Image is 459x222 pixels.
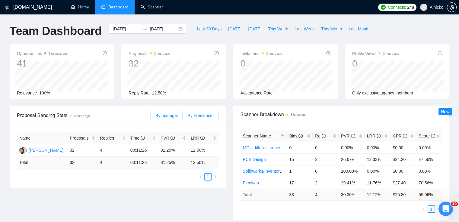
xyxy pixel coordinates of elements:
li: Next Page [212,173,219,180]
span: 100% [39,91,50,95]
span: right [213,175,217,179]
h1: Team Dashboard [10,24,102,38]
span: Last Week [295,26,314,32]
td: 00:11:26 [128,157,158,168]
span: 10 [451,202,458,206]
td: 12.12 % [365,189,390,200]
img: upwork-logo.png [381,5,386,10]
span: This Month [321,26,342,32]
a: Solidworks/Inventor design [243,169,293,174]
span: info-circle [215,51,219,55]
span: Proposals [129,50,170,57]
td: 12.50% [188,144,218,157]
span: info-circle [351,134,355,138]
span: [DATE] [228,26,241,32]
img: logo [5,3,9,12]
span: setting [447,5,456,10]
span: info-circle [377,134,381,138]
button: Last 30 Days [193,24,225,34]
td: $ 25.80 [390,189,416,200]
span: Reply Rate [129,91,149,95]
span: Re [315,134,326,138]
td: 0.00% [416,142,442,153]
span: info-circle [438,51,442,55]
li: 1 [428,205,435,213]
td: 100.00% [339,165,365,177]
td: 29.41% [339,177,365,189]
td: 2 [313,153,339,165]
td: 0.00% [365,165,390,177]
td: 13.33% [365,153,390,165]
span: PVR [341,134,355,138]
span: info-circle [322,134,326,138]
span: left [422,207,426,211]
td: 31.25% [158,144,188,157]
span: Opportunities [17,50,68,57]
span: -- [275,91,278,95]
td: 0 [313,165,339,177]
td: 11.76% [365,177,390,189]
td: 70.56% [416,177,442,189]
span: Only exclusive agency members [352,91,413,95]
a: 1 [205,174,211,180]
time: 3 hours ago [291,113,307,116]
td: 32 [67,157,97,168]
span: Dashboard [108,5,129,10]
td: 15 [287,153,313,165]
td: 26.67% [339,153,365,165]
td: 32 [67,144,97,157]
span: info-circle [298,134,303,138]
time: 3 hours ago [154,52,170,55]
button: This Month [318,24,345,34]
td: $27.40 [390,177,416,189]
span: right [437,207,440,211]
input: End date [150,26,177,32]
span: Time [130,136,145,140]
span: By Freelancer [187,113,214,118]
a: MCU different series [243,145,281,150]
td: 0 [313,142,339,153]
span: info-circle [403,134,407,138]
td: 12.50 % [188,157,218,168]
span: 248 [407,4,414,11]
th: Name [17,132,67,144]
button: [DATE] [245,24,265,34]
span: Acceptance Rate [241,91,273,95]
input: Start date [113,26,140,32]
button: setting [447,2,457,12]
iframe: Intercom live chat [438,202,453,216]
span: filter [279,131,285,140]
button: Last Month [345,24,373,34]
td: 2 [313,177,339,189]
span: LRR [191,136,205,140]
td: 4 [97,157,128,168]
span: Replies [100,135,121,141]
td: 0 [287,142,313,153]
span: info-circle [200,136,205,140]
span: LRR [367,134,381,138]
span: 12.50% [152,91,166,95]
span: Bids [289,134,303,138]
span: New [441,109,449,114]
span: Last 30 Days [197,26,222,32]
td: 30.30 % [339,189,365,200]
span: info-circle [171,136,175,140]
span: Scanner Name [243,134,271,138]
a: homeHome [71,5,89,10]
button: left [197,173,204,180]
button: left [420,205,428,213]
span: left [199,175,202,179]
time: 3 hours ago [266,52,282,55]
td: 1 [287,165,313,177]
td: $0.00 [390,142,416,153]
a: PCB Design [243,157,266,162]
span: PVR [161,136,175,140]
td: Total [241,189,287,200]
span: Last Month [349,26,369,32]
button: [DATE] [225,24,245,34]
a: Firmware [243,180,260,185]
td: 4 [97,144,128,157]
th: Replies [97,132,128,144]
span: Profile Views [352,50,399,57]
td: 33 [287,189,313,200]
